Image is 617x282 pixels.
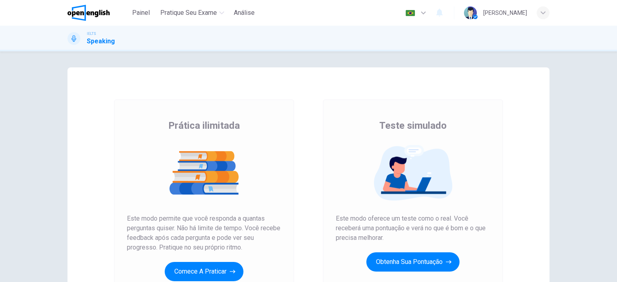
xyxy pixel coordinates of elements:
button: Comece a praticar [165,262,243,281]
span: Análise [234,8,255,18]
button: Obtenha sua pontuação [366,252,460,272]
span: Pratique seu exame [160,8,217,18]
button: Painel [128,6,154,20]
div: [PERSON_NAME] [483,8,527,18]
a: OpenEnglish logo [67,5,128,21]
img: Profile picture [464,6,477,19]
button: Pratique seu exame [157,6,227,20]
img: OpenEnglish logo [67,5,110,21]
span: Painel [132,8,150,18]
span: Este modo permite que você responda a quantas perguntas quiser. Não há limite de tempo. Você rece... [127,214,281,252]
span: Teste simulado [379,119,447,132]
span: IELTS [87,31,96,37]
button: Análise [231,6,258,20]
h1: Speaking [87,37,115,46]
img: pt [405,10,415,16]
span: Prática ilimitada [168,119,240,132]
span: Este modo oferece um teste como o real. Você receberá uma pontuação e verá no que é bom e o que p... [336,214,490,243]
